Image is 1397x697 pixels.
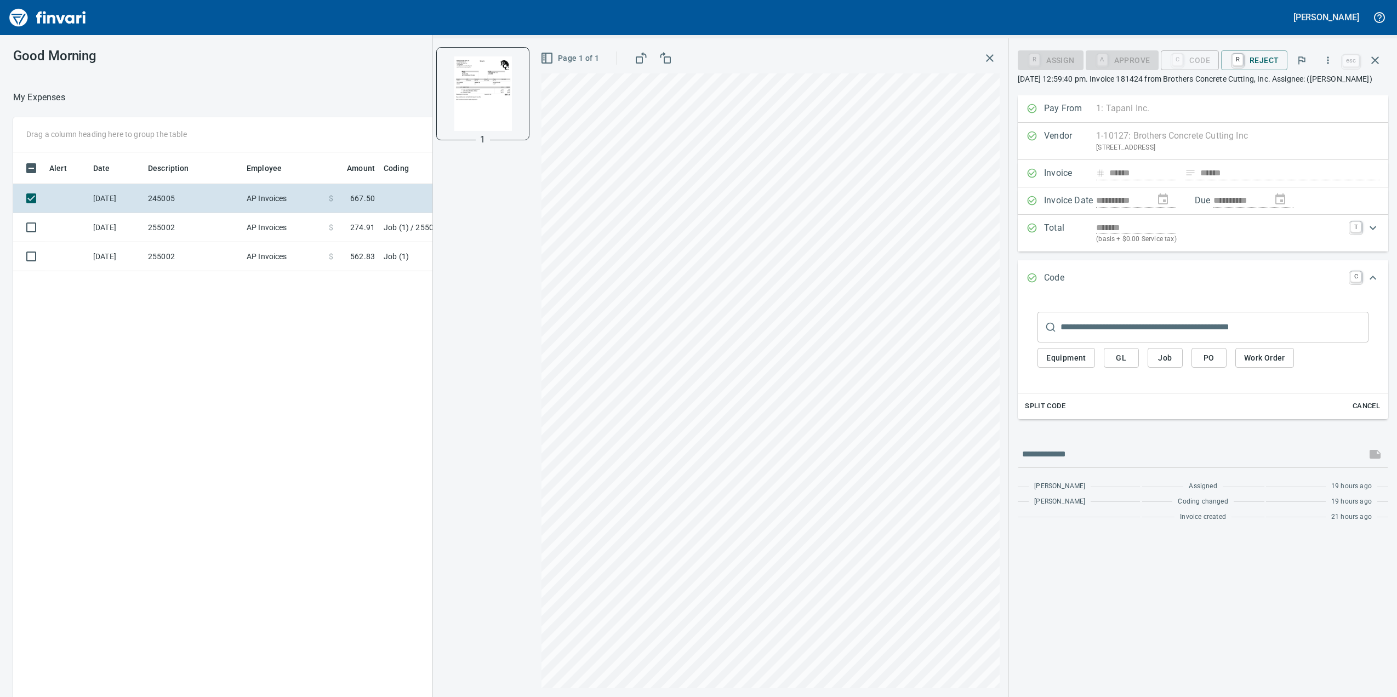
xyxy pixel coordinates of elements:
span: Description [148,162,189,175]
h3: Good Morning [13,48,361,64]
a: T [1350,221,1361,232]
span: PO [1200,351,1218,365]
a: C [1350,271,1361,282]
button: Page 1 of 1 [538,48,603,68]
span: Alert [49,162,67,175]
span: 19 hours ago [1331,496,1372,507]
span: Job [1156,351,1174,365]
h5: [PERSON_NAME] [1293,12,1359,23]
button: Flag [1290,48,1314,72]
span: Coding changed [1178,496,1228,507]
span: Amount [347,162,375,175]
span: $ [329,251,333,262]
p: Code [1044,271,1096,285]
span: Assigned [1189,481,1217,492]
button: RReject [1221,50,1287,70]
button: PO [1191,348,1227,368]
div: Coding Required [1086,55,1159,64]
td: AP Invoices [242,184,324,213]
td: [DATE] [89,184,144,213]
span: 274.91 [350,222,375,233]
span: Reject [1230,51,1279,70]
div: Expand [1018,215,1388,252]
button: [PERSON_NAME] [1291,9,1362,26]
img: Finvari [7,4,89,31]
span: Split Code [1025,400,1065,413]
button: Equipment [1037,348,1095,368]
td: 255002 [144,242,242,271]
td: [DATE] [89,213,144,242]
span: GL [1113,351,1130,365]
a: esc [1343,55,1359,67]
td: AP Invoices [242,213,324,242]
span: [PERSON_NAME] [1034,481,1085,492]
span: 667.50 [350,193,375,204]
p: Drag a column heading here to group the table [26,129,187,140]
span: 562.83 [350,251,375,262]
span: Alert [49,162,81,175]
span: This records your message into the invoice and notifies anyone mentioned [1362,441,1388,467]
td: Job (1) [379,242,653,271]
td: 255002 [144,213,242,242]
p: My Expenses [13,91,65,104]
span: Work Order [1244,351,1285,365]
span: $ [329,193,333,204]
span: 21 hours ago [1331,512,1372,523]
span: Employee [247,162,296,175]
img: Page 1 [446,56,520,131]
span: 19 hours ago [1331,481,1372,492]
span: Page 1 of 1 [543,52,599,65]
p: [DATE] 12:59:40 pm. Invoice 181424 from Brothers Concrete Cutting, Inc. Assignee: ([PERSON_NAME]) [1018,73,1388,84]
div: Code [1161,55,1219,64]
span: Cancel [1352,400,1381,413]
button: Job [1148,348,1183,368]
div: Expand [1018,296,1388,419]
button: Split Code [1022,398,1068,415]
span: Invoice created [1180,512,1226,523]
span: Description [148,162,203,175]
button: More [1316,48,1340,72]
span: [PERSON_NAME] [1034,496,1085,507]
button: Work Order [1235,348,1294,368]
td: AP Invoices [242,242,324,271]
span: $ [329,222,333,233]
td: Job (1) / 255008.: [GEOGRAPHIC_DATA] [379,213,653,242]
span: Date [93,162,124,175]
button: GL [1104,348,1139,368]
p: Total [1044,221,1096,245]
span: Employee [247,162,282,175]
p: 1 [480,133,485,146]
span: Coding [384,162,423,175]
span: Amount [333,162,375,175]
p: (basis + $0.00 Service tax) [1096,234,1344,245]
td: [DATE] [89,242,144,271]
div: Assign [1018,55,1083,64]
td: 245005 [144,184,242,213]
nav: breadcrumb [13,91,65,104]
span: Date [93,162,110,175]
div: Expand [1018,260,1388,296]
span: Close invoice [1340,47,1388,73]
span: Coding [384,162,409,175]
button: Cancel [1349,398,1384,415]
a: R [1233,54,1243,66]
span: Equipment [1046,351,1086,365]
